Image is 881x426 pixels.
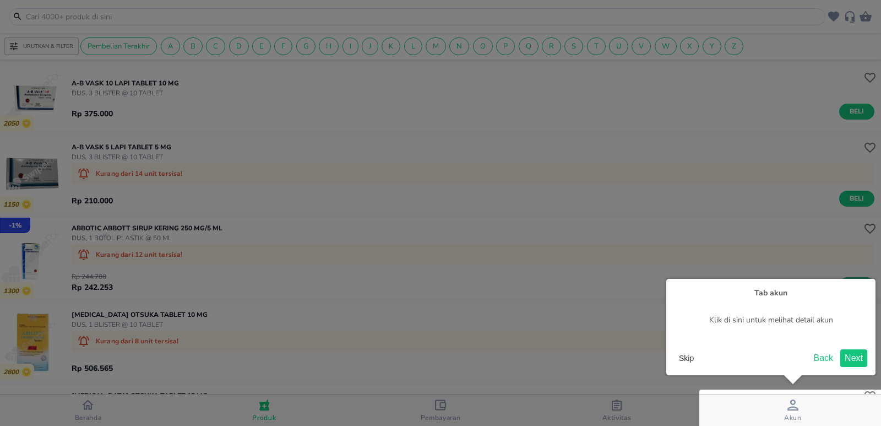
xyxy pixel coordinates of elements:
[809,349,838,367] button: Back
[840,349,867,367] button: Next
[675,287,867,299] p: Tab akun
[675,350,698,366] button: Skip
[680,310,862,330] p: Klik di sini untuk melihat detail akun
[675,287,867,299] h4: [object Object]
